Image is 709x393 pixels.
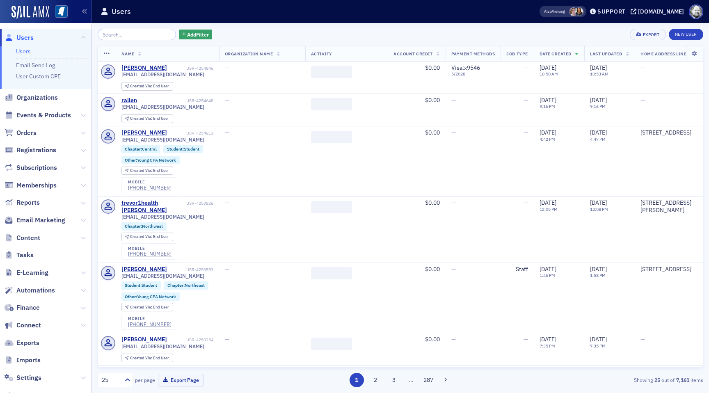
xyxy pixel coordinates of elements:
span: [EMAIL_ADDRESS][DOMAIN_NAME] [121,343,204,350]
time: 12:08 PM [590,206,608,212]
div: [STREET_ADDRESS] [640,266,691,273]
a: Orders [5,128,37,137]
div: USR-4253826 [186,201,213,206]
span: Created Via : [130,83,153,89]
button: Export [630,29,666,40]
a: Connect [5,321,41,330]
a: E-Learning [5,268,48,277]
div: USR-4254846 [168,66,213,71]
a: [PERSON_NAME] [121,266,167,273]
h1: Users [112,7,131,16]
a: Reports [5,198,40,207]
time: 12:05 PM [540,206,558,212]
div: Export [643,32,660,37]
div: Created Via: End User [121,354,173,362]
span: ‌ [311,131,352,143]
span: — [451,199,456,206]
span: Finance [16,303,40,312]
span: Connect [16,321,41,330]
span: — [524,96,528,104]
span: Payment Methods [451,51,495,57]
span: ‌ [311,66,352,78]
span: Chapter : [125,146,142,152]
span: Student : [167,146,184,152]
button: 2 [368,373,382,387]
div: mobile [128,246,172,251]
span: Noma Burge [575,7,583,16]
button: 3 [387,373,401,387]
div: USR-4253354 [168,337,213,343]
a: trevor1health [PERSON_NAME] [121,199,185,214]
div: [STREET_ADDRESS] [640,129,691,137]
a: Users [16,48,31,55]
span: [DATE] [590,129,607,136]
span: — [524,64,528,71]
span: — [451,96,456,104]
time: 1:58 PM [590,272,606,278]
time: 7:35 PM [540,343,555,349]
span: Viewing [544,9,565,14]
span: Profile [689,5,703,19]
a: Chapter:Northwest [125,224,163,229]
span: Chapter : [125,223,142,229]
span: [DATE] [540,129,556,136]
span: [EMAIL_ADDRESS][DOMAIN_NAME] [121,214,204,220]
a: Memberships [5,181,57,190]
div: Also [544,9,552,14]
div: Created Via: End User [121,233,173,241]
span: $0.00 [425,129,440,136]
a: [PHONE_NUMBER] [128,251,172,257]
a: Finance [5,303,40,312]
span: — [225,129,229,136]
span: [EMAIL_ADDRESS][DOMAIN_NAME] [121,104,204,110]
div: End User [130,235,169,239]
a: New User [669,29,703,40]
span: [EMAIL_ADDRESS][DOMAIN_NAME] [121,71,204,78]
span: Visa : x9546 [451,64,480,71]
span: $0.00 [425,64,440,71]
div: Student: [121,281,161,290]
a: [PHONE_NUMBER] [128,321,172,327]
a: Registrations [5,146,56,155]
div: Chapter: [121,222,167,231]
img: SailAMX [55,5,68,18]
span: Name [121,51,135,57]
div: Student: [163,145,203,153]
span: ‌ [311,98,352,110]
span: Created Via : [130,116,153,121]
a: [PERSON_NAME] [121,129,167,137]
div: Created Via: End User [121,167,173,175]
span: Last Updated [590,51,622,57]
span: $0.00 [425,199,440,206]
time: 7:35 PM [590,343,606,349]
a: Email Marketing [5,216,65,225]
span: [DATE] [540,265,556,273]
span: Created Via : [130,234,153,239]
a: Subscriptions [5,163,57,172]
span: Created Via : [130,304,153,310]
a: Users [5,33,34,42]
a: Other:Young CPA Network [125,158,176,163]
div: USR-4254648 [138,98,213,103]
strong: 25 [653,376,661,384]
span: Job Type [506,51,528,57]
div: End User [130,169,169,173]
span: $0.00 [425,336,440,343]
span: Email Marketing [16,216,65,225]
span: Organization Name [225,51,273,57]
button: 287 [421,373,436,387]
span: Automations [16,286,55,295]
div: mobile [128,316,172,321]
span: Settings [16,373,41,382]
span: 5 / 2028 [451,71,495,77]
a: User Custom CPE [16,73,61,80]
button: [DOMAIN_NAME] [631,9,687,14]
time: 9:16 PM [540,103,555,109]
span: — [225,336,229,343]
div: Created Via: End User [121,82,173,91]
div: Chapter: [121,145,161,153]
button: AddFilter [179,30,213,40]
